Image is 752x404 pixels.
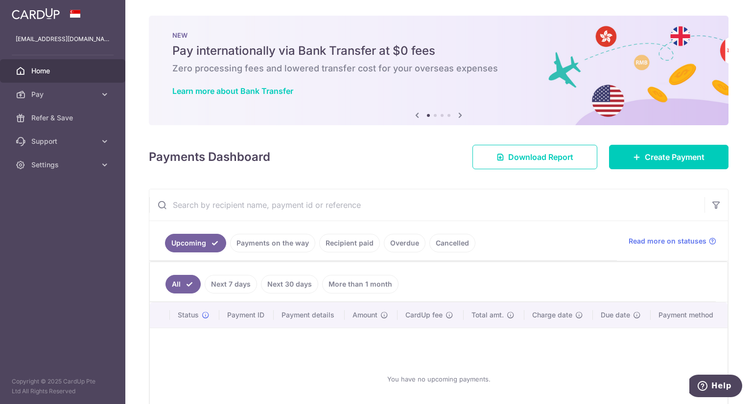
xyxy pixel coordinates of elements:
a: Cancelled [429,234,475,252]
h6: Zero processing fees and lowered transfer cost for your overseas expenses [172,63,705,74]
iframe: Opens a widget where you can find more information [689,375,742,399]
a: Upcoming [165,234,226,252]
img: CardUp [12,8,60,20]
span: Due date [601,310,630,320]
span: Charge date [532,310,572,320]
a: Create Payment [609,145,728,169]
span: Amount [352,310,377,320]
img: Bank transfer banner [149,16,728,125]
input: Search by recipient name, payment id or reference [149,189,705,221]
p: [EMAIL_ADDRESS][DOMAIN_NAME] [16,34,110,44]
a: More than 1 month [322,275,399,293]
a: Next 7 days [205,275,257,293]
span: Download Report [508,151,573,163]
p: NEW [172,31,705,39]
th: Payment details [274,302,345,328]
span: Pay [31,90,96,99]
th: Payment ID [219,302,274,328]
span: Create Payment [645,151,705,163]
span: Total amt. [471,310,504,320]
span: Refer & Save [31,113,96,123]
h5: Pay internationally via Bank Transfer at $0 fees [172,43,705,59]
span: Status [178,310,199,320]
a: Next 30 days [261,275,318,293]
a: Download Report [472,145,597,169]
span: Support [31,136,96,146]
span: Read more on statuses [629,236,706,246]
a: Recipient paid [319,234,380,252]
th: Payment method [651,302,728,328]
span: Settings [31,160,96,170]
a: All [165,275,201,293]
span: Home [31,66,96,76]
span: CardUp fee [405,310,443,320]
a: Read more on statuses [629,236,716,246]
a: Learn more about Bank Transfer [172,86,293,96]
a: Overdue [384,234,425,252]
h4: Payments Dashboard [149,148,270,166]
a: Payments on the way [230,234,315,252]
